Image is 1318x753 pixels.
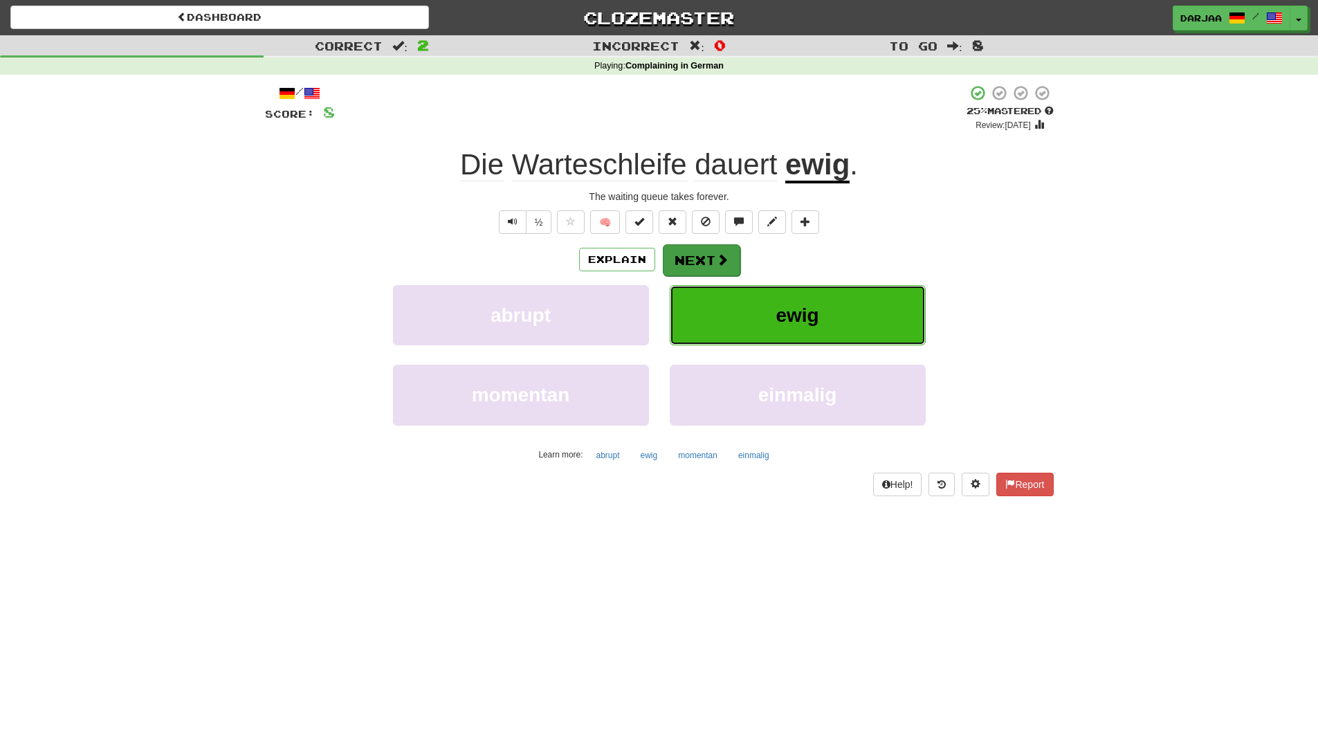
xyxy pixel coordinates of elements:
[265,190,1054,203] div: The waiting queue takes forever.
[967,105,987,116] span: 25 %
[996,473,1053,496] button: Report
[725,210,753,234] button: Discuss sentence (alt+u)
[589,445,628,466] button: abrupt
[315,39,383,53] span: Correct
[692,210,720,234] button: Ignore sentence (alt+i)
[625,61,724,71] strong: Complaining in German
[579,248,655,271] button: Explain
[731,445,777,466] button: einmalig
[785,148,850,183] u: ewig
[417,37,429,53] span: 2
[776,305,818,326] span: ewig
[557,210,585,234] button: Favorite sentence (alt+f)
[491,305,551,326] span: abrupt
[947,40,962,52] span: :
[663,244,740,276] button: Next
[633,445,666,466] button: ewig
[512,148,687,181] span: Warteschleife
[450,6,868,30] a: Clozemaster
[928,473,955,496] button: Round history (alt+y)
[967,105,1054,118] div: Mastered
[472,384,570,406] span: momentan
[625,210,653,234] button: Set this sentence to 100% Mastered (alt+m)
[791,210,819,234] button: Add to collection (alt+a)
[496,210,552,234] div: Text-to-speech controls
[972,37,984,53] span: 8
[265,108,315,120] span: Score:
[670,285,926,345] button: ewig
[976,120,1031,130] small: Review: [DATE]
[393,285,649,345] button: abrupt
[758,210,786,234] button: Edit sentence (alt+d)
[889,39,937,53] span: To go
[695,148,777,181] span: dauert
[873,473,922,496] button: Help!
[689,40,704,52] span: :
[714,37,726,53] span: 0
[526,210,552,234] button: ½
[850,148,858,181] span: .
[670,365,926,425] button: einmalig
[1252,11,1259,21] span: /
[670,445,725,466] button: momentan
[590,210,620,234] button: 🧠
[10,6,429,29] a: Dashboard
[323,103,335,120] span: 8
[758,384,837,406] span: einmalig
[538,450,583,460] small: Learn more:
[592,39,679,53] span: Incorrect
[1180,12,1222,24] span: DarjaA
[393,365,649,425] button: momentan
[460,148,504,181] span: Die
[1173,6,1290,30] a: DarjaA /
[499,210,527,234] button: Play sentence audio (ctl+space)
[392,40,408,52] span: :
[265,84,335,102] div: /
[659,210,686,234] button: Reset to 0% Mastered (alt+r)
